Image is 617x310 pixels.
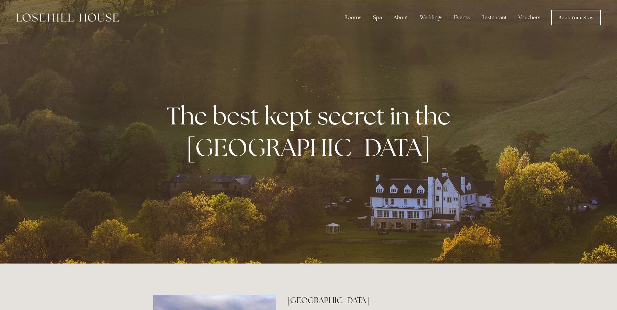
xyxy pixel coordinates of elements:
[167,100,456,163] strong: The best kept secret in the [GEOGRAPHIC_DATA]
[16,13,119,22] img: Losehill House
[368,11,387,24] div: Spa
[513,11,545,24] a: Vouchers
[388,11,413,24] div: About
[339,11,367,24] div: Rooms
[287,295,464,306] h2: [GEOGRAPHIC_DATA]
[476,11,512,24] div: Restaurant
[449,11,475,24] div: Events
[415,11,448,24] div: Weddings
[551,10,601,25] a: Book Your Stay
